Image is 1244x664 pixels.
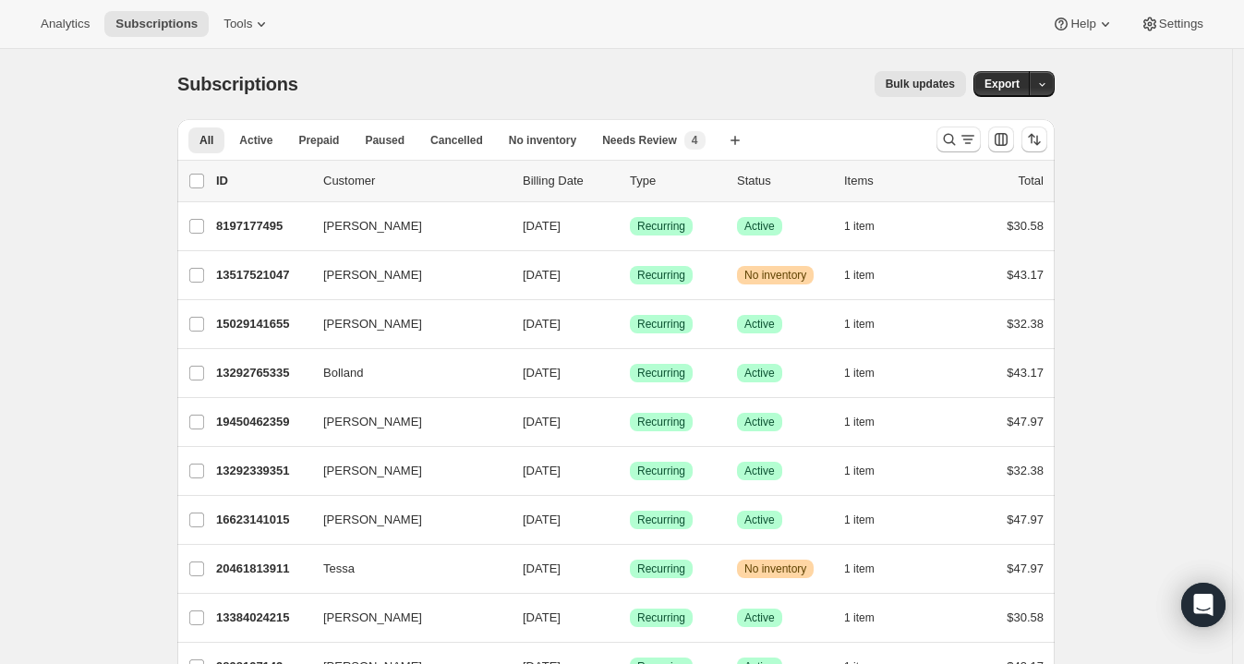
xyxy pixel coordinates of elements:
[216,458,1044,484] div: 13292339351[PERSON_NAME][DATE]SuccessRecurringSuccessActive1 item$32.38
[216,311,1044,337] div: 15029141655[PERSON_NAME][DATE]SuccessRecurringSuccessActive1 item$32.38
[1007,464,1044,477] span: $32.38
[844,172,936,190] div: Items
[41,17,90,31] span: Analytics
[312,358,497,388] button: Bolland
[1007,415,1044,429] span: $47.97
[637,513,685,527] span: Recurring
[216,605,1044,631] div: 13384024215[PERSON_NAME][DATE]SuccessRecurringSuccessActive1 item$30.58
[312,407,497,437] button: [PERSON_NAME]
[115,17,198,31] span: Subscriptions
[523,610,561,624] span: [DATE]
[1021,127,1047,152] button: Sort the results
[844,415,875,429] span: 1 item
[323,413,422,431] span: [PERSON_NAME]
[523,366,561,380] span: [DATE]
[720,127,750,153] button: Create new view
[323,172,508,190] p: Customer
[177,74,298,94] span: Subscriptions
[523,513,561,526] span: [DATE]
[637,366,685,380] span: Recurring
[312,260,497,290] button: [PERSON_NAME]
[216,364,308,382] p: 13292765335
[312,554,497,584] button: Tessa
[523,561,561,575] span: [DATE]
[430,133,483,148] span: Cancelled
[844,610,875,625] span: 1 item
[216,511,308,529] p: 16623141015
[30,11,101,37] button: Analytics
[637,219,685,234] span: Recurring
[216,560,308,578] p: 20461813911
[216,360,1044,386] div: 13292765335Bolland[DATE]SuccessRecurringSuccessActive1 item$43.17
[1007,219,1044,233] span: $30.58
[844,317,875,332] span: 1 item
[744,219,775,234] span: Active
[744,317,775,332] span: Active
[239,133,272,148] span: Active
[630,172,722,190] div: Type
[312,211,497,241] button: [PERSON_NAME]
[1007,610,1044,624] span: $30.58
[984,77,1020,91] span: Export
[744,464,775,478] span: Active
[212,11,282,37] button: Tools
[298,133,339,148] span: Prepaid
[886,77,955,91] span: Bulk updates
[875,71,966,97] button: Bulk updates
[988,127,1014,152] button: Customize table column order and visibility
[844,464,875,478] span: 1 item
[744,366,775,380] span: Active
[1181,583,1226,627] div: Open Intercom Messenger
[104,11,209,37] button: Subscriptions
[323,266,422,284] span: [PERSON_NAME]
[844,507,895,533] button: 1 item
[1007,366,1044,380] span: $43.17
[216,556,1044,582] div: 20461813911Tessa[DATE]SuccessRecurringWarningNo inventory1 item$47.97
[692,133,698,148] span: 4
[216,413,308,431] p: 19450462359
[216,315,308,333] p: 15029141655
[1159,17,1203,31] span: Settings
[199,133,213,148] span: All
[637,561,685,576] span: Recurring
[973,71,1031,97] button: Export
[637,610,685,625] span: Recurring
[844,409,895,435] button: 1 item
[223,17,252,31] span: Tools
[844,561,875,576] span: 1 item
[323,217,422,235] span: [PERSON_NAME]
[523,219,561,233] span: [DATE]
[216,507,1044,533] div: 16623141015[PERSON_NAME][DATE]SuccessRecurringSuccessActive1 item$47.97
[216,462,308,480] p: 13292339351
[1007,513,1044,526] span: $47.97
[323,511,422,529] span: [PERSON_NAME]
[744,415,775,429] span: Active
[323,462,422,480] span: [PERSON_NAME]
[323,315,422,333] span: [PERSON_NAME]
[844,268,875,283] span: 1 item
[1070,17,1095,31] span: Help
[637,464,685,478] span: Recurring
[216,409,1044,435] div: 19450462359[PERSON_NAME][DATE]SuccessRecurringSuccessActive1 item$47.97
[1007,268,1044,282] span: $43.17
[744,268,806,283] span: No inventory
[523,317,561,331] span: [DATE]
[844,219,875,234] span: 1 item
[523,464,561,477] span: [DATE]
[602,133,677,148] span: Needs Review
[1129,11,1214,37] button: Settings
[737,172,829,190] p: Status
[312,603,497,633] button: [PERSON_NAME]
[312,505,497,535] button: [PERSON_NAME]
[323,609,422,627] span: [PERSON_NAME]
[936,127,981,152] button: Search and filter results
[744,610,775,625] span: Active
[637,268,685,283] span: Recurring
[844,556,895,582] button: 1 item
[323,560,355,578] span: Tessa
[844,513,875,527] span: 1 item
[1007,317,1044,331] span: $32.38
[509,133,576,148] span: No inventory
[1007,561,1044,575] span: $47.97
[1041,11,1125,37] button: Help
